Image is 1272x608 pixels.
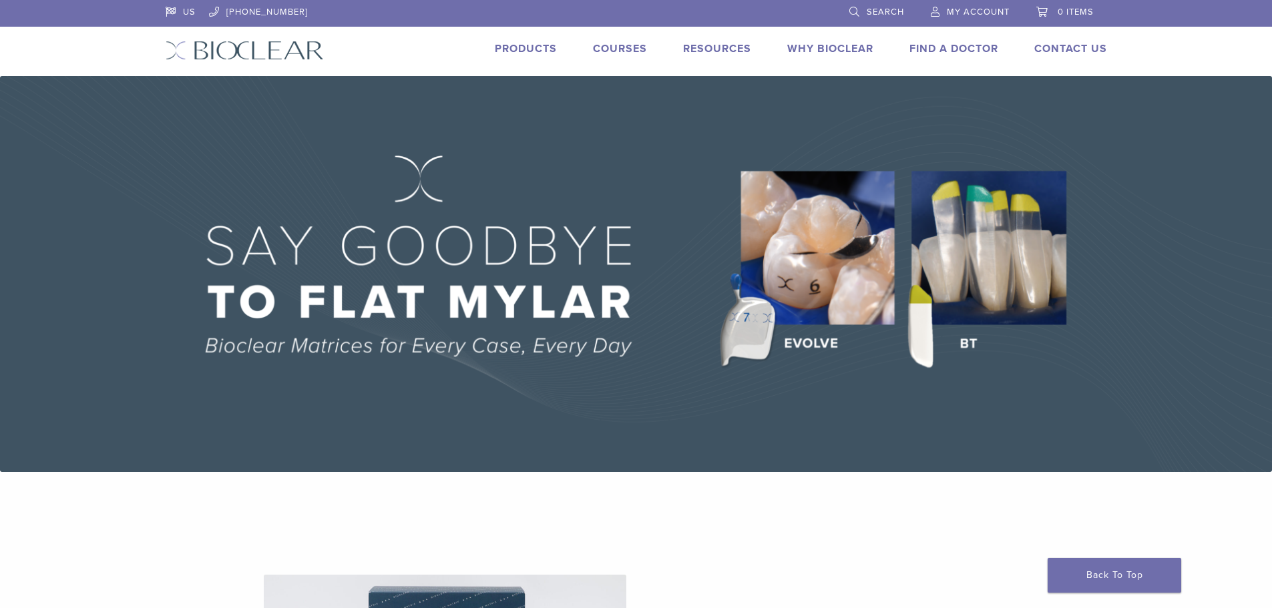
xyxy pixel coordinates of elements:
[593,42,647,55] a: Courses
[787,42,873,55] a: Why Bioclear
[909,42,998,55] a: Find A Doctor
[683,42,751,55] a: Resources
[495,42,557,55] a: Products
[1034,42,1107,55] a: Contact Us
[947,7,1010,17] span: My Account
[1058,7,1094,17] span: 0 items
[166,41,324,60] img: Bioclear
[1048,558,1181,593] a: Back To Top
[867,7,904,17] span: Search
